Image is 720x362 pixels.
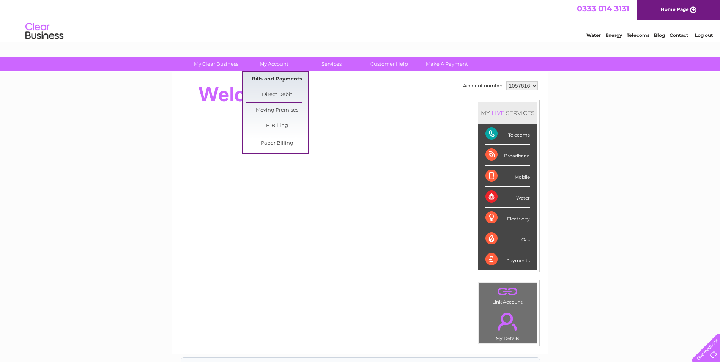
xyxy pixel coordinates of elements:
[490,109,506,116] div: LIVE
[577,4,629,13] a: 0333 014 3131
[246,118,308,134] a: E-Billing
[246,136,308,151] a: Paper Billing
[485,249,530,270] div: Payments
[605,32,622,38] a: Energy
[478,306,537,343] td: My Details
[246,103,308,118] a: Moving Premises
[25,20,64,43] img: logo.png
[243,57,305,71] a: My Account
[358,57,421,71] a: Customer Help
[478,102,537,124] div: MY SERVICES
[181,4,540,37] div: Clear Business is a trading name of Verastar Limited (registered in [GEOGRAPHIC_DATA] No. 3667643...
[485,166,530,187] div: Mobile
[586,32,601,38] a: Water
[478,283,537,307] td: Link Account
[246,87,308,102] a: Direct Debit
[485,124,530,145] div: Telecoms
[416,57,478,71] a: Make A Payment
[485,208,530,228] div: Electricity
[185,57,247,71] a: My Clear Business
[246,72,308,87] a: Bills and Payments
[481,285,535,298] a: .
[627,32,649,38] a: Telecoms
[481,308,535,335] a: .
[485,187,530,208] div: Water
[485,228,530,249] div: Gas
[654,32,665,38] a: Blog
[485,145,530,165] div: Broadband
[300,57,363,71] a: Services
[670,32,688,38] a: Contact
[461,79,504,92] td: Account number
[695,32,713,38] a: Log out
